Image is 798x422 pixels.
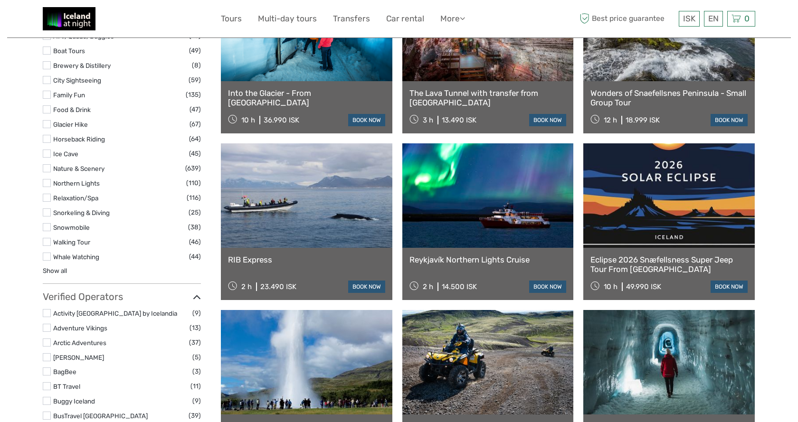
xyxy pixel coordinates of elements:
a: Transfers [333,12,370,26]
a: The Lava Tunnel with transfer from [GEOGRAPHIC_DATA] [409,88,567,108]
a: book now [529,281,566,293]
span: 10 h [241,116,255,124]
a: Snorkeling & Diving [53,209,110,216]
span: (38) [188,222,201,233]
a: Multi-day tours [258,12,317,26]
button: Open LiveChat chat widget [109,15,121,26]
span: 2 h [241,282,252,291]
a: Wonders of Snaefellsnes Peninsula - Small Group Tour [590,88,748,108]
span: (37) [189,337,201,348]
a: Adventure Vikings [53,324,107,332]
span: Best price guarantee [577,11,676,27]
a: book now [348,281,385,293]
p: We're away right now. Please check back later! [13,17,107,24]
a: Relaxation/Spa [53,194,98,202]
span: ISK [683,14,695,23]
span: 10 h [604,282,617,291]
a: Boat Tours [53,47,85,55]
span: (46) [189,236,201,247]
a: Car rental [386,12,424,26]
span: (67) [190,119,201,130]
span: (639) [185,163,201,174]
span: (116) [187,192,201,203]
span: (13) [190,322,201,333]
a: Reykjavík Northern Lights Cruise [409,255,567,264]
a: book now [711,114,748,126]
a: Ice Cave [53,150,78,158]
span: (45) [189,148,201,159]
a: book now [348,114,385,126]
a: book now [711,281,748,293]
span: (59) [189,75,201,85]
img: 2375-0893e409-a1bb-4841-adb0-b7e32975a913_logo_small.jpg [43,7,95,30]
span: (11) [190,381,201,392]
span: 2 h [423,282,433,291]
a: BT Travel [53,383,80,390]
span: (8) [192,60,201,71]
span: (47) [190,104,201,115]
div: 23.490 ISK [260,282,296,291]
a: Snowmobile [53,224,90,231]
span: (110) [186,178,201,188]
div: 36.990 ISK [264,116,299,124]
span: (25) [189,207,201,218]
div: 14.500 ISK [442,282,477,291]
a: Brewery & Distillery [53,62,111,69]
a: RIB Express [228,255,385,264]
span: (5) [192,352,201,363]
span: 0 [743,14,751,23]
h3: Verified Operators [43,291,201,302]
span: (39) [189,410,201,421]
a: Eclipse 2026 Snæfellsness Super Jeep Tour From [GEOGRAPHIC_DATA] [590,255,748,274]
div: 13.490 ISK [442,116,476,124]
span: 12 h [604,116,617,124]
a: More [440,12,465,26]
a: Show all [43,267,67,274]
a: Horseback Riding [53,135,105,143]
a: Food & Drink [53,106,91,113]
a: Arctic Adventures [53,339,106,347]
a: Nature & Scenery [53,165,104,172]
div: EN [704,11,723,27]
a: BusTravel [GEOGRAPHIC_DATA] [53,412,148,420]
a: Into the Glacier - From [GEOGRAPHIC_DATA] [228,88,385,108]
a: BagBee [53,368,76,375]
span: (64) [189,133,201,144]
a: Northern Lights [53,179,100,187]
a: book now [529,114,566,126]
span: 3 h [423,116,433,124]
span: (49) [189,45,201,56]
span: (135) [186,89,201,100]
a: Buggy Iceland [53,397,95,405]
a: [PERSON_NAME] [53,354,104,361]
a: Glacier Hike [53,121,88,128]
span: (3) [192,366,201,377]
a: Walking Tour [53,238,90,246]
a: City Sightseeing [53,76,101,84]
span: (44) [189,251,201,262]
span: (9) [192,395,201,406]
a: Activity [GEOGRAPHIC_DATA] by Icelandia [53,309,177,317]
a: Whale Watching [53,253,99,261]
a: Family Fun [53,91,85,99]
div: 18.999 ISK [626,116,660,124]
a: Tours [221,12,242,26]
span: (9) [192,308,201,319]
div: 49.990 ISK [626,282,661,291]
